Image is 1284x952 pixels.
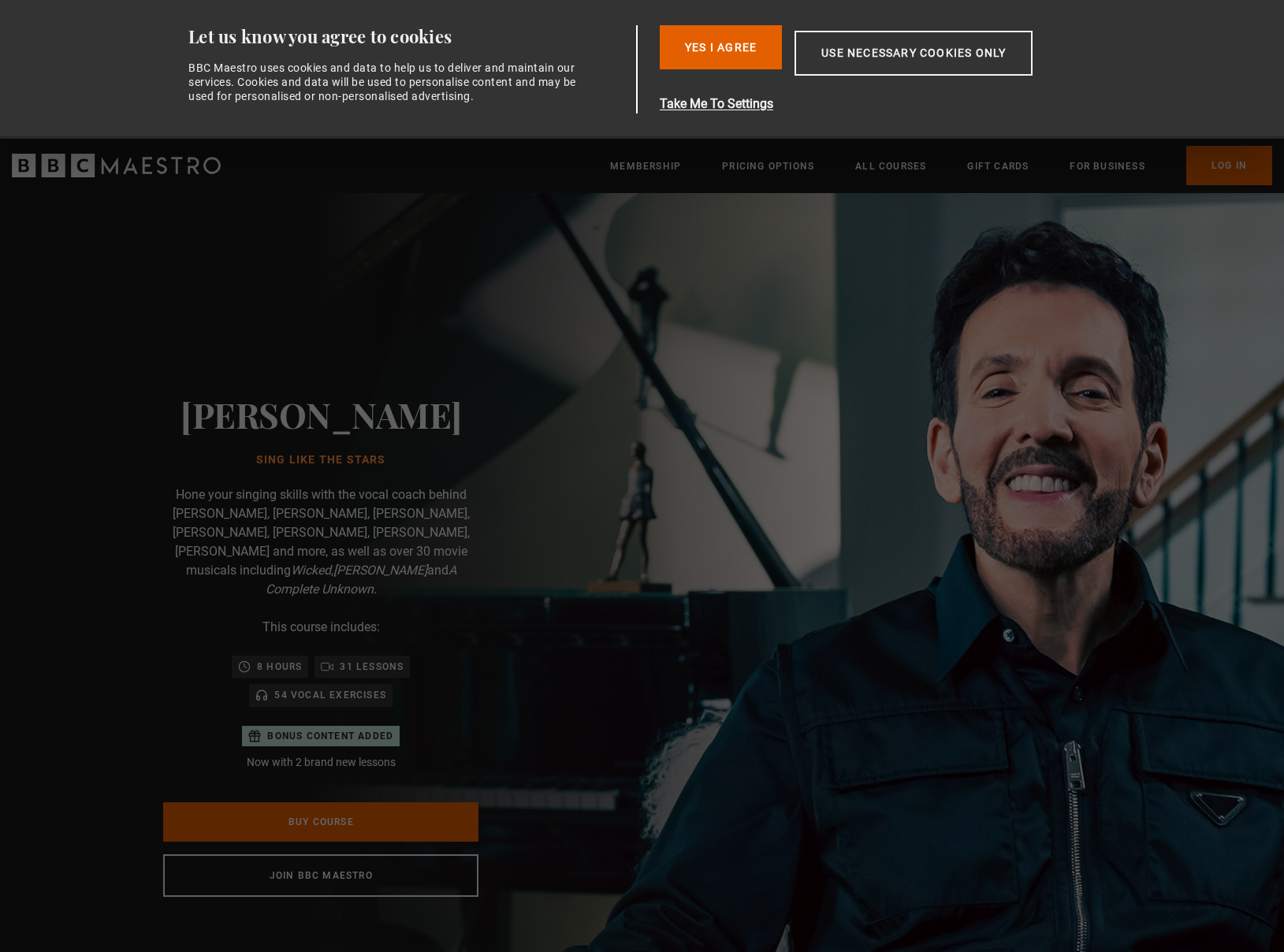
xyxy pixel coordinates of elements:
p: 54 Vocal Exercises [274,687,386,703]
a: For business [1070,158,1144,174]
p: Now with 2 brand new lessons [242,754,400,771]
p: Bonus content added [267,729,393,743]
a: Pricing Options [722,158,814,174]
a: Join BBC Maestro [163,854,478,897]
nav: Primary [610,146,1272,185]
p: 31 lessons [340,659,404,675]
i: A Complete Unknown [266,563,456,597]
h1: Sing Like the Stars [181,454,462,467]
a: Gift Cards [967,158,1029,174]
h2: [PERSON_NAME] [181,394,462,434]
a: All Courses [855,158,926,174]
svg: BBC Maestro [12,154,221,177]
a: Buy Course [163,802,478,842]
p: Hone your singing skills with the vocal coach behind [PERSON_NAME], [PERSON_NAME], [PERSON_NAME],... [163,485,478,599]
p: This course includes: [262,618,380,637]
i: [PERSON_NAME] [333,563,427,578]
a: Membership [610,158,681,174]
button: Take Me To Settings [660,95,1107,113]
button: Use necessary cookies only [795,31,1033,76]
div: BBC Maestro uses cookies and data to help us to deliver and maintain our services. Cookies and da... [188,61,586,104]
a: Log In [1186,146,1272,185]
div: Let us know you agree to cookies [188,25,630,48]
button: Yes I Agree [660,25,782,69]
i: Wicked [291,563,331,578]
p: 8 hours [257,659,302,675]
